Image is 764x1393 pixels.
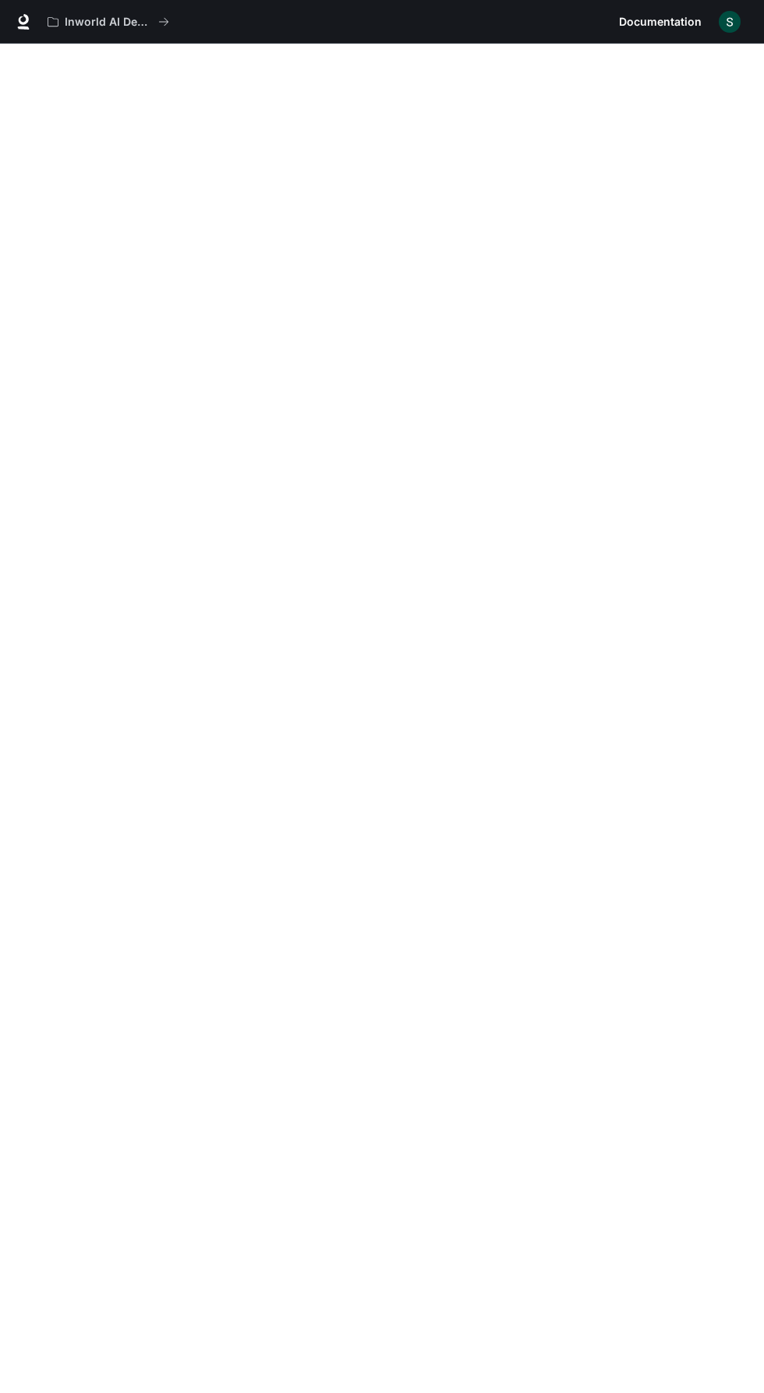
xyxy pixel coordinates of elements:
[619,12,702,32] span: Documentation
[41,6,176,37] button: All workspaces
[613,6,708,37] a: Documentation
[719,11,741,33] img: User avatar
[714,6,745,37] button: User avatar
[65,16,152,29] p: Inworld AI Demos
